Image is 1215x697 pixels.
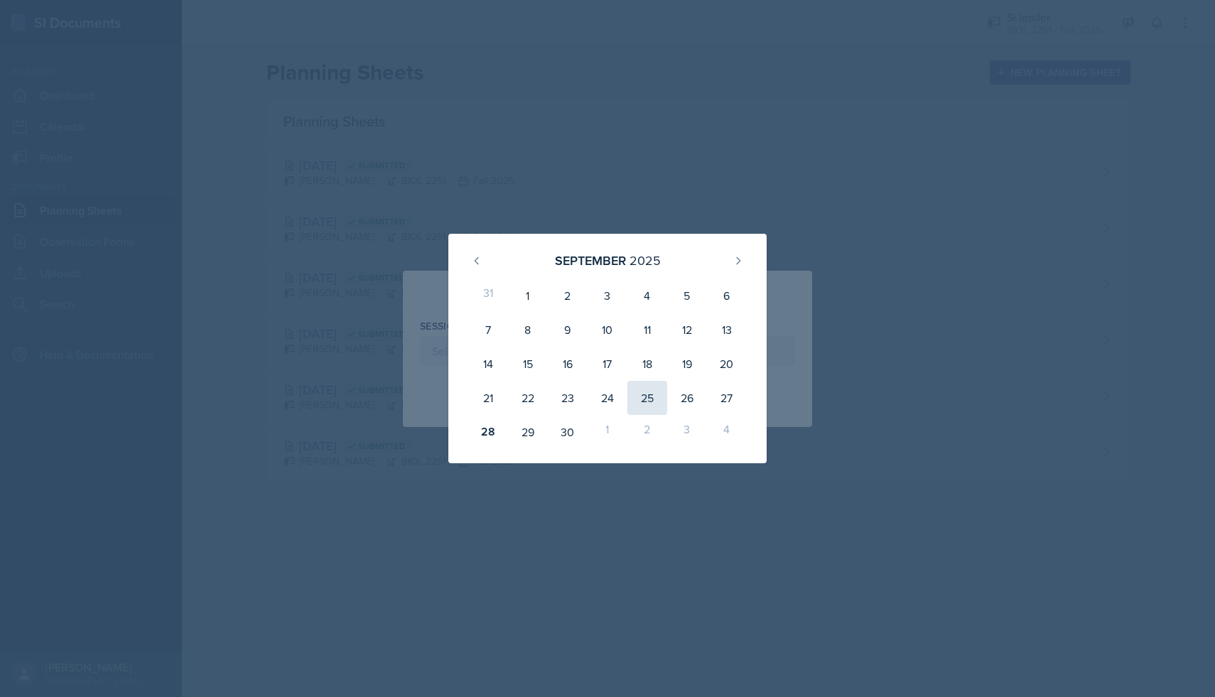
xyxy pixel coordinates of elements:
[707,347,747,381] div: 20
[508,347,548,381] div: 15
[548,381,588,415] div: 23
[707,415,747,449] div: 4
[548,415,588,449] div: 30
[548,313,588,347] div: 9
[548,279,588,313] div: 2
[588,347,627,381] div: 17
[627,279,667,313] div: 4
[667,415,707,449] div: 3
[588,415,627,449] div: 1
[707,313,747,347] div: 13
[508,279,548,313] div: 1
[627,415,667,449] div: 2
[508,381,548,415] div: 22
[468,415,508,449] div: 28
[508,313,548,347] div: 8
[468,279,508,313] div: 31
[468,381,508,415] div: 21
[707,381,747,415] div: 27
[667,279,707,313] div: 5
[667,313,707,347] div: 12
[627,313,667,347] div: 11
[468,313,508,347] div: 7
[468,347,508,381] div: 14
[555,251,626,270] div: September
[667,347,707,381] div: 19
[588,279,627,313] div: 3
[548,347,588,381] div: 16
[627,347,667,381] div: 18
[630,251,661,270] div: 2025
[588,313,627,347] div: 10
[707,279,747,313] div: 6
[588,381,627,415] div: 24
[667,381,707,415] div: 26
[508,415,548,449] div: 29
[627,381,667,415] div: 25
